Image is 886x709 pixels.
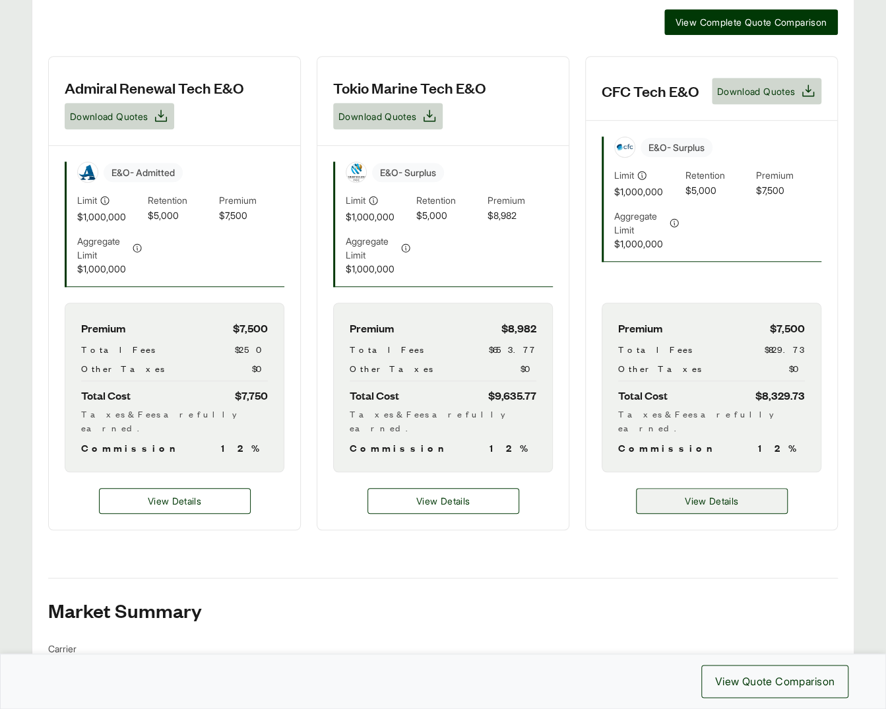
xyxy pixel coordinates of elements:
h3: Tokio Marine Tech E&O [333,78,486,98]
img: CFC [615,137,635,157]
span: $0 [789,361,805,375]
span: Premium [756,168,821,183]
span: Download Quotes [338,109,416,123]
div: Taxes & Fees are fully earned. [81,407,268,435]
span: $250 [235,342,268,356]
span: $5,000 [685,183,750,199]
a: CFC Tech E&O details [636,488,788,514]
button: View Details [99,488,251,514]
button: Download Quotes [333,103,443,129]
span: $1,000,000 [614,237,680,251]
span: Aggregate Limit [614,209,666,237]
span: Commission [618,440,718,456]
span: Total Cost [81,386,131,404]
span: Other Taxes [81,361,164,375]
button: Download Quotes [712,78,821,104]
span: Download Quotes [717,84,795,98]
span: Total Cost [350,386,399,404]
button: View Quote Comparison [701,665,848,698]
span: $8,982 [488,208,553,224]
span: Total Cost [618,386,668,404]
span: $1,000,000 [346,262,411,276]
span: $0 [521,361,536,375]
span: Download Quotes [70,109,148,123]
span: $7,500 [756,183,821,199]
span: $7,500 [770,319,805,337]
button: View Complete Quote Comparison [664,9,839,35]
span: Premium [219,193,284,208]
h3: CFC Tech E&O [602,81,699,101]
span: $7,750 [235,386,268,404]
span: $7,500 [233,319,268,337]
span: $1,000,000 [346,210,411,224]
span: Retention [416,193,482,208]
span: View Details [685,494,738,508]
img: Tokio Marine [346,162,366,182]
span: 12 % [221,440,268,456]
span: Total Fees [81,342,155,356]
span: Total Fees [618,342,692,356]
span: $5,000 [148,208,213,224]
span: Aggregate Limit [77,234,129,262]
span: $653.77 [489,342,536,356]
span: Limit [346,193,365,207]
span: $0 [252,361,268,375]
span: Other Taxes [350,361,433,375]
a: Admiral Renewal Tech E&O details [99,488,251,514]
span: Limit [77,193,97,207]
span: Retention [685,168,750,183]
span: E&O - Surplus [372,163,444,182]
img: Admiral [78,162,98,182]
span: Total Fees [350,342,424,356]
h3: Admiral Renewal Tech E&O [65,78,244,98]
span: 12 % [758,440,805,456]
span: View Details [416,494,470,508]
span: View Complete Quote Comparison [676,15,827,29]
span: $1,000,000 [614,185,680,199]
span: Limit [614,168,634,182]
span: E&O - Surplus [641,138,712,157]
span: Premium [488,193,553,208]
span: View Quote Comparison [715,673,835,689]
div: Taxes & Fees are fully earned. [618,407,805,435]
button: View Details [636,488,788,514]
span: Commission [350,440,450,456]
span: $8,982 [501,319,536,337]
span: Commission [81,440,181,456]
span: $1,000,000 [77,210,142,224]
div: Taxes & Fees are fully earned. [350,407,536,435]
span: $7,500 [219,208,284,224]
span: 12 % [490,440,536,456]
span: Carrier [48,642,132,656]
h2: Market Summary [48,600,838,621]
button: View Details [367,488,519,514]
span: E&O - Admitted [104,163,183,182]
button: Download Quotes [65,103,174,129]
span: Aggregate Limit [346,234,398,262]
span: View Details [148,494,201,508]
span: $1,000,000 [77,262,142,276]
span: Premium [350,319,394,337]
a: Tokio Marine Tech E&O details [367,488,519,514]
span: $8,329.73 [755,386,805,404]
span: Premium [81,319,125,337]
span: Other Taxes [618,361,701,375]
span: $829.73 [765,342,805,356]
span: $5,000 [416,208,482,224]
span: Retention [148,193,213,208]
span: Premium [618,319,662,337]
span: $9,635.77 [488,386,536,404]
